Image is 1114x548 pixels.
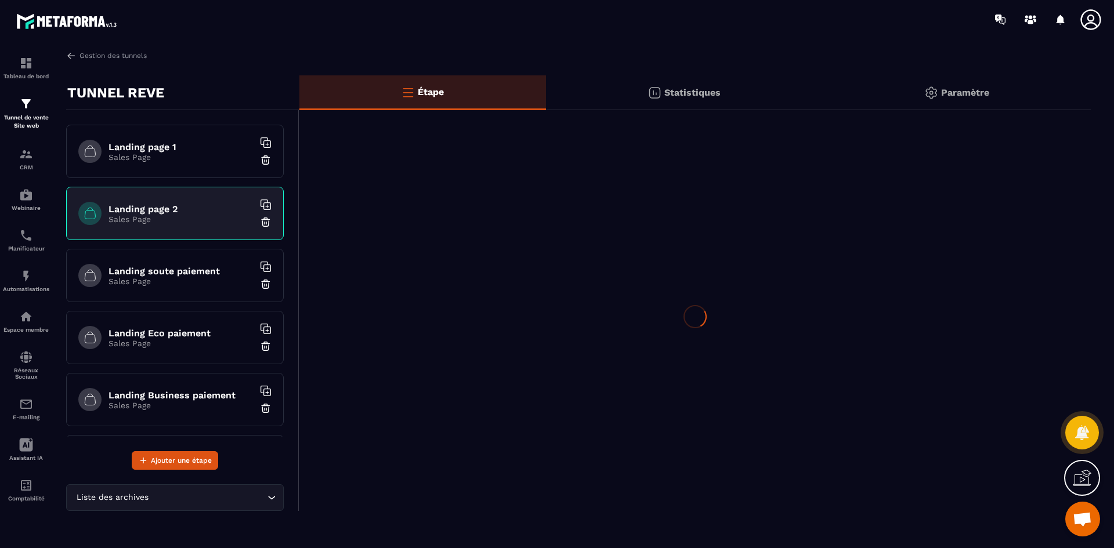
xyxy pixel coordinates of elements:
img: formation [19,56,33,70]
a: emailemailE-mailing [3,389,49,429]
img: trash [260,154,272,166]
img: formation [19,97,33,111]
img: stats.20deebd0.svg [648,86,661,100]
a: formationformationTableau de bord [3,48,49,88]
p: Statistiques [664,87,721,98]
a: Gestion des tunnels [66,50,147,61]
img: accountant [19,478,33,492]
p: TUNNEL REVE [67,81,164,104]
a: Assistant IA [3,429,49,470]
img: trash [260,278,272,290]
p: Sales Page [108,153,254,162]
p: Automatisations [3,286,49,292]
img: logo [16,10,121,32]
a: social-networksocial-networkRéseaux Sociaux [3,342,49,389]
p: Étape [418,86,444,97]
h6: Landing page 1 [108,141,254,153]
a: schedulerschedulerPlanificateur [3,220,49,260]
p: Sales Page [108,339,254,348]
h6: Landing page 2 [108,204,254,215]
p: Assistant IA [3,455,49,461]
img: social-network [19,350,33,364]
p: Webinaire [3,205,49,211]
a: formationformationCRM [3,139,49,179]
p: Sales Page [108,401,254,410]
p: Tunnel de vente Site web [3,114,49,130]
p: Espace membre [3,326,49,333]
p: Sales Page [108,215,254,224]
span: Liste des archives [74,491,151,504]
img: automations [19,188,33,202]
p: Comptabilité [3,495,49,502]
img: trash [260,340,272,352]
a: automationsautomationsAutomatisations [3,260,49,301]
a: automationsautomationsWebinaire [3,179,49,220]
button: Ajouter une étape [132,451,218,470]
img: automations [19,269,33,283]
p: CRM [3,164,49,170]
img: email [19,397,33,411]
p: Planificateur [3,245,49,252]
p: Tableau de bord [3,73,49,79]
p: E-mailing [3,414,49,420]
h6: Landing Business paiement [108,390,254,401]
p: Paramètre [941,87,989,98]
img: trash [260,402,272,414]
div: Search for option [66,484,284,511]
p: Sales Page [108,277,254,286]
a: accountantaccountantComptabilité [3,470,49,510]
img: formation [19,147,33,161]
a: automationsautomationsEspace membre [3,301,49,342]
h6: Landing Eco paiement [108,328,254,339]
img: arrow [66,50,77,61]
img: trash [260,216,272,228]
span: Ajouter une étape [151,455,212,466]
img: automations [19,310,33,324]
a: formationformationTunnel de vente Site web [3,88,49,139]
img: setting-gr.5f69749f.svg [924,86,938,100]
div: Ouvrir le chat [1065,502,1100,536]
h6: Landing soute paiement [108,266,254,277]
input: Search for option [151,491,265,504]
img: bars-o.4a397970.svg [401,85,415,99]
img: scheduler [19,228,33,242]
p: Réseaux Sociaux [3,367,49,380]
